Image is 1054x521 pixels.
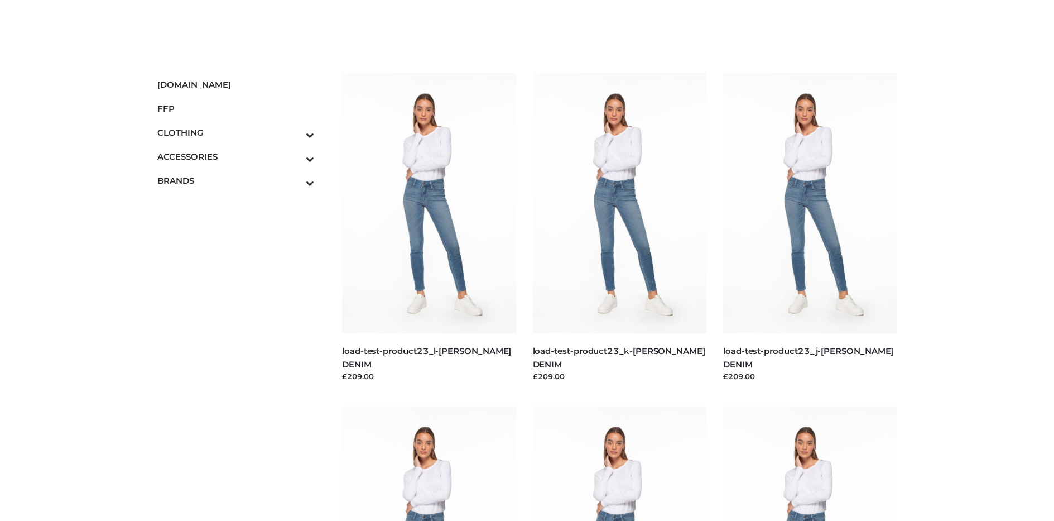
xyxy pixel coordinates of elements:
[157,150,315,163] span: ACCESSORIES
[723,346,893,369] a: load-test-product23_j-[PERSON_NAME] DENIM
[157,73,315,97] a: [DOMAIN_NAME]
[275,145,314,169] button: Toggle Submenu
[342,346,511,369] a: load-test-product23_l-[PERSON_NAME] DENIM
[157,78,315,91] span: [DOMAIN_NAME]
[533,371,707,382] div: £209.00
[275,121,314,145] button: Toggle Submenu
[533,346,705,369] a: load-test-product23_k-[PERSON_NAME] DENIM
[157,174,315,187] span: BRANDS
[157,145,315,169] a: ACCESSORIESToggle Submenu
[157,97,315,121] a: FFP
[157,126,315,139] span: CLOTHING
[157,102,315,115] span: FFP
[157,121,315,145] a: CLOTHINGToggle Submenu
[275,169,314,193] button: Toggle Submenu
[342,371,516,382] div: £209.00
[723,371,897,382] div: £209.00
[157,169,315,193] a: BRANDSToggle Submenu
